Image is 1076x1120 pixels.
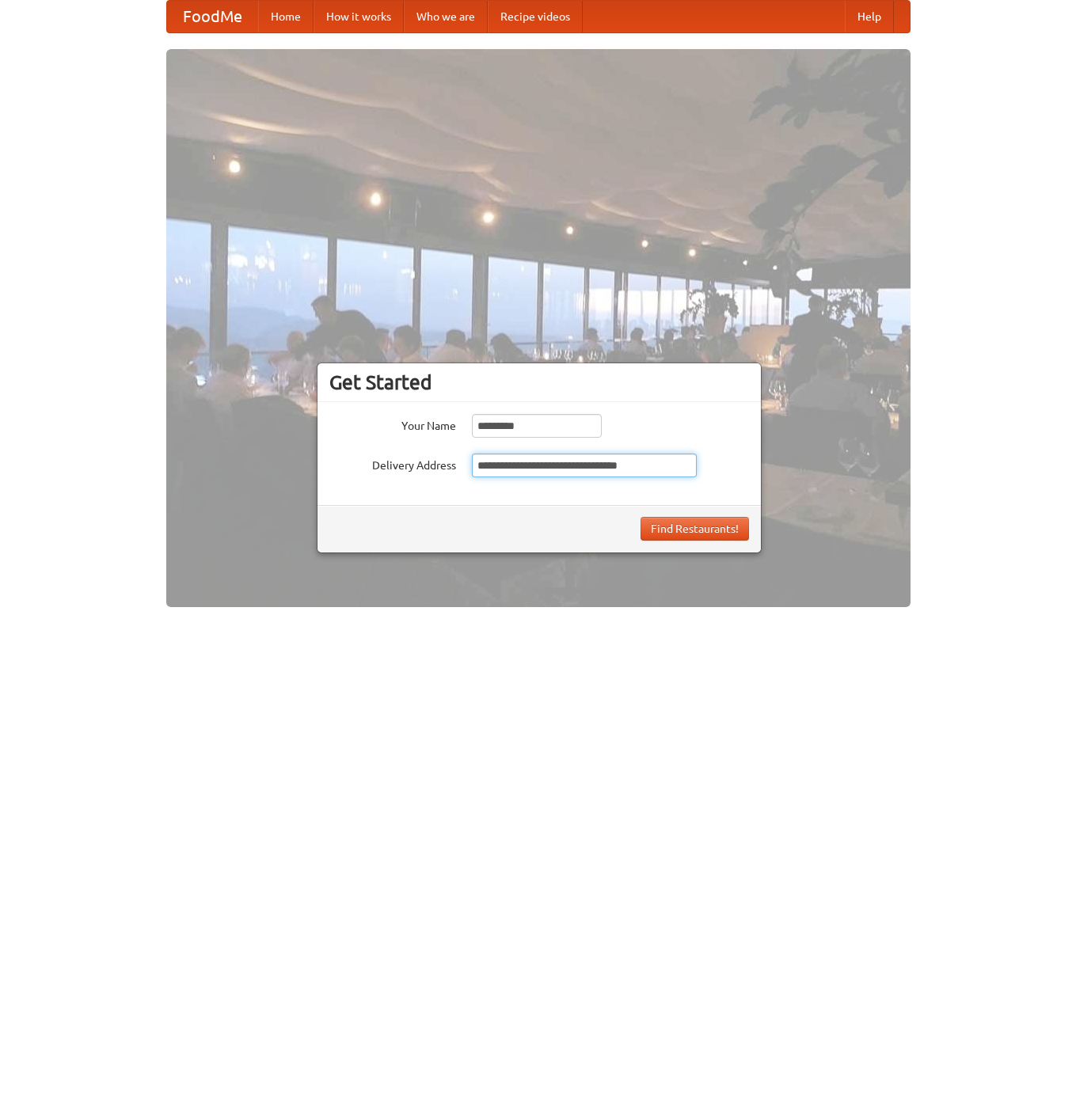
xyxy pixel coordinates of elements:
a: Help [845,1,894,32]
a: How it works [314,1,404,32]
label: Delivery Address [329,454,456,473]
button: Find Restaurants! [641,517,749,541]
h3: Get Started [329,370,749,394]
a: Home [258,1,314,32]
a: Recipe videos [488,1,583,32]
a: FoodMe [167,1,258,32]
label: Your Name [329,414,456,434]
a: Who we are [404,1,488,32]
